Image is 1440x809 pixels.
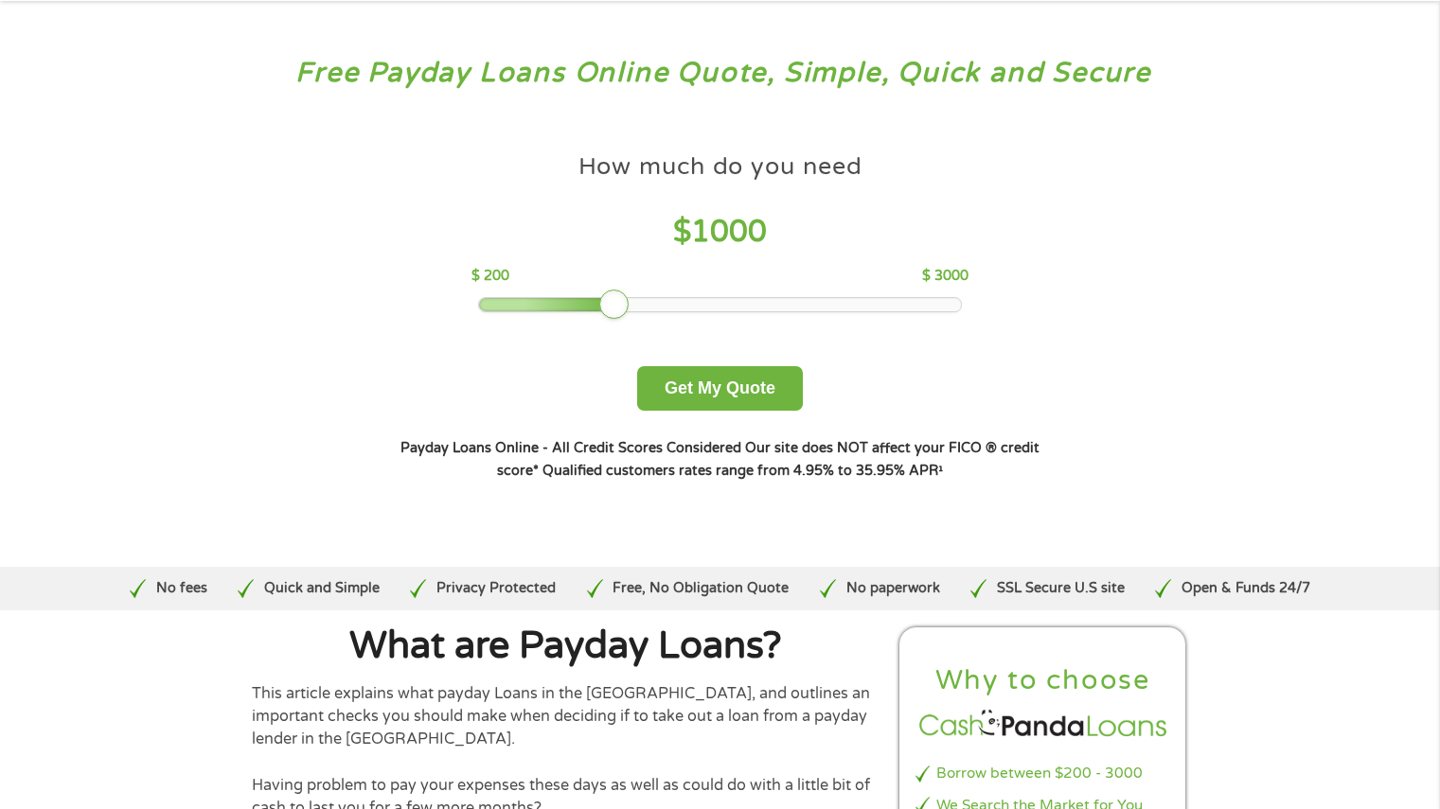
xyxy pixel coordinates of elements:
strong: Qualified customers rates range from 4.95% to 35.95% APR¹ [542,463,943,479]
p: This article explains what payday Loans in the [GEOGRAPHIC_DATA], and outlines an important check... [252,682,880,751]
p: Open & Funds 24/7 [1182,578,1310,599]
p: Free, No Obligation Quote [613,578,789,599]
h4: $ [471,213,969,252]
p: Privacy Protected [436,578,556,599]
p: SSL Secure U.S site [997,578,1125,599]
button: Get My Quote [637,366,803,411]
p: No fees [156,578,207,599]
h3: Free Payday Loans Online Quote, Simple, Quick and Secure [55,56,1386,91]
p: Quick and Simple [264,578,380,599]
strong: Payday Loans Online - All Credit Scores Considered [400,440,741,456]
p: $ 200 [471,266,509,287]
li: Borrow between $200 - 3000 [916,763,1171,784]
strong: Our site does NOT affect your FICO ® credit score* [497,440,1040,479]
h2: Why to choose [916,663,1171,698]
p: $ 3000 [922,266,969,287]
p: No paperwork [846,578,940,599]
span: 1000 [691,214,767,250]
h1: What are Payday Loans? [252,627,880,665]
h4: How much do you need [578,151,862,183]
